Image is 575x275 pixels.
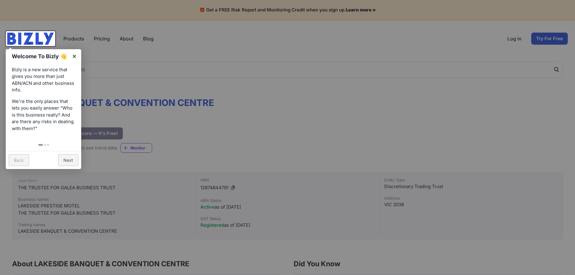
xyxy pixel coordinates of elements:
[12,52,69,60] h1: Welcome To Bizly 👋
[58,154,78,166] a: Next
[12,66,75,94] p: Bizly is a new service that gives you more than just ABN/ACN and other business info.
[12,98,75,132] p: We're the only places that lets you easily answer “Who is this business really? And are there any...
[68,49,81,63] a: ×
[9,154,29,166] a: Back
